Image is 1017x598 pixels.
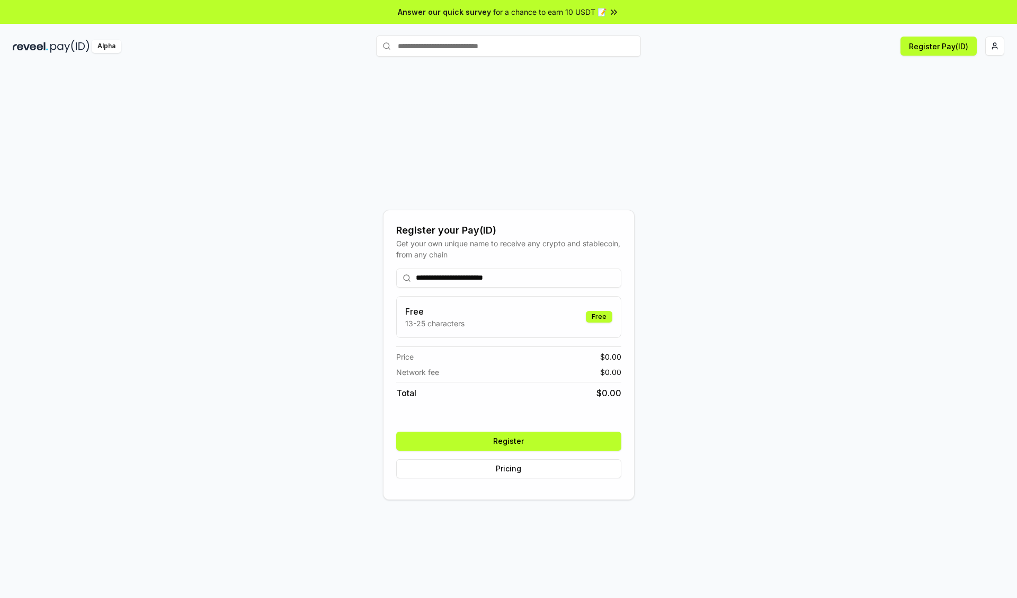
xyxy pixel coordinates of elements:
[405,318,465,329] p: 13-25 characters
[92,40,121,53] div: Alpha
[396,387,416,399] span: Total
[50,40,90,53] img: pay_id
[396,223,621,238] div: Register your Pay(ID)
[586,311,612,323] div: Free
[396,367,439,378] span: Network fee
[596,387,621,399] span: $ 0.00
[396,238,621,260] div: Get your own unique name to receive any crypto and stablecoin, from any chain
[396,351,414,362] span: Price
[13,40,48,53] img: reveel_dark
[900,37,977,56] button: Register Pay(ID)
[405,305,465,318] h3: Free
[398,6,491,17] span: Answer our quick survey
[600,351,621,362] span: $ 0.00
[493,6,606,17] span: for a chance to earn 10 USDT 📝
[396,432,621,451] button: Register
[396,459,621,478] button: Pricing
[600,367,621,378] span: $ 0.00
